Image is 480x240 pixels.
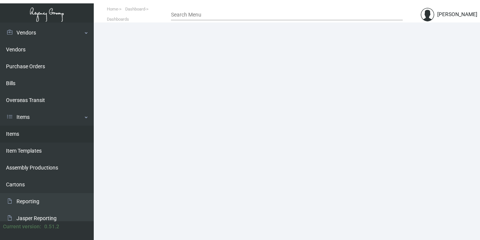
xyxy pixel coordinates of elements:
img: admin@bootstrapmaster.com [421,8,434,21]
span: Dashboard [125,7,145,12]
div: 0.51.2 [44,223,59,231]
span: Dashboards [107,17,129,22]
span: Home [107,7,118,12]
div: Current version: [3,223,41,231]
div: [PERSON_NAME] [437,10,477,18]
